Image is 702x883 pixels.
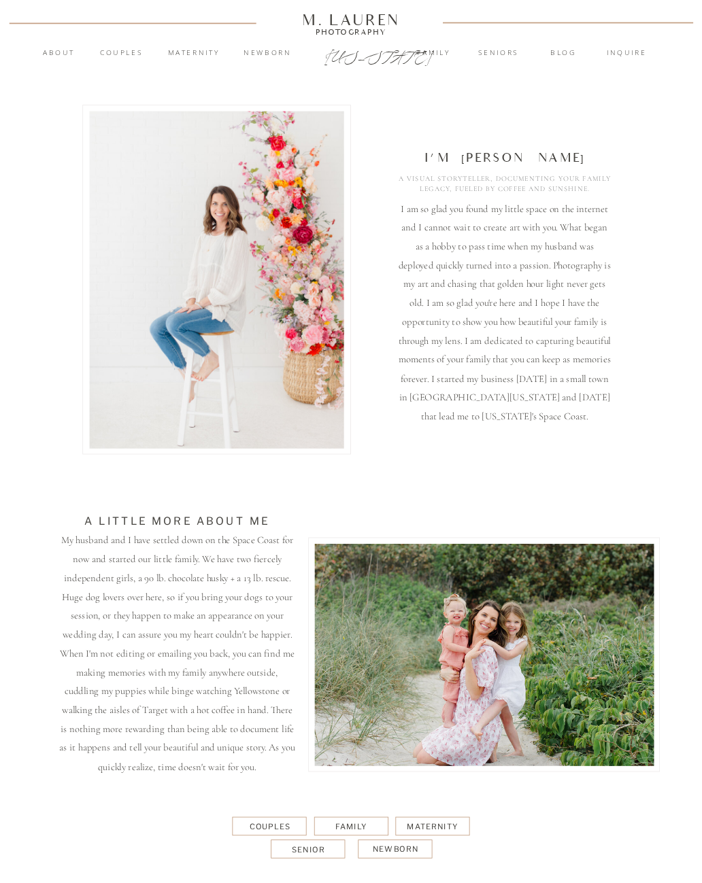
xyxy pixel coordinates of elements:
h2: I am so glad you found my little space on the internet and I cannot wait to create art with you. ... [398,199,612,429]
a: Couples [90,48,153,59]
a: Newborn [236,48,299,59]
h1: A visual storyteller, documenting your family legacy, fueled by coffEe and sunshine. [395,173,615,198]
a: Newborn [358,844,433,854]
a: M. Lauren [267,14,435,27]
p: My husband and I have settled down on the Space Coast for now and started our little family. We h... [58,531,296,778]
a: Maternity [395,820,471,831]
a: Family [316,820,388,831]
a: About [36,48,81,59]
h3: a little more about me [70,513,284,531]
a: inquire [595,48,658,59]
a: [US_STATE] [324,48,378,63]
a: Family [402,48,465,59]
a: Photography [297,29,405,35]
h3: I'm [PERSON_NAME] [407,149,603,167]
a: Senior [271,844,346,854]
a: Seniors [467,48,530,59]
a: Couples [232,820,307,831]
a: Maternity [162,48,225,59]
a: blog [532,48,595,59]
